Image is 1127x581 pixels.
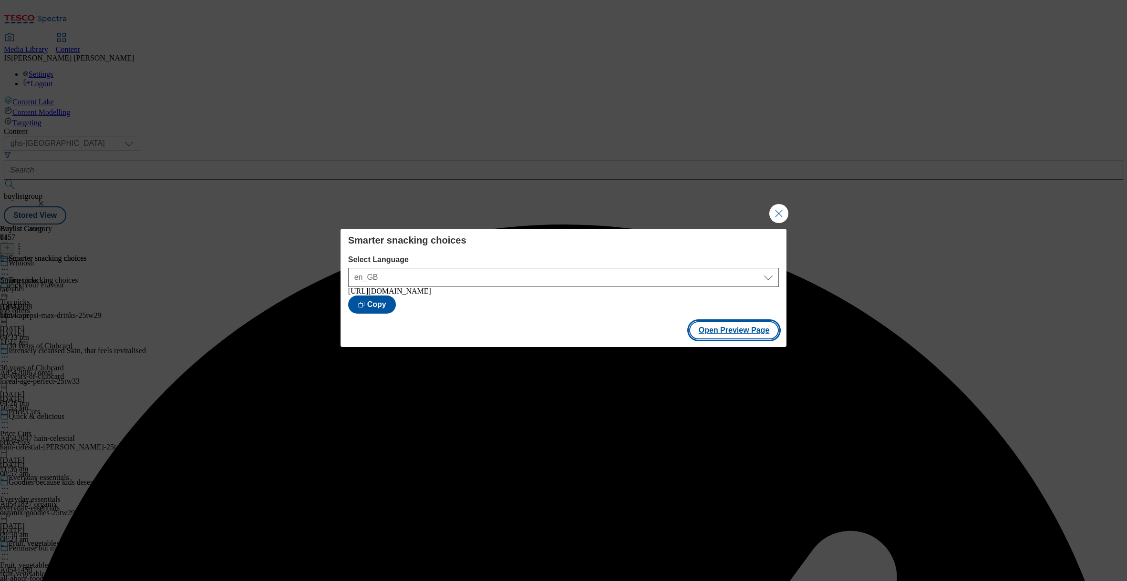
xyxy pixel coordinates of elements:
[689,321,779,339] button: Open Preview Page
[348,296,396,314] button: Copy
[348,287,779,296] div: [URL][DOMAIN_NAME]
[341,229,787,347] div: Modal
[348,234,779,246] h4: Smarter snacking choices
[348,255,779,264] label: Select Language
[769,204,788,223] button: Close Modal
